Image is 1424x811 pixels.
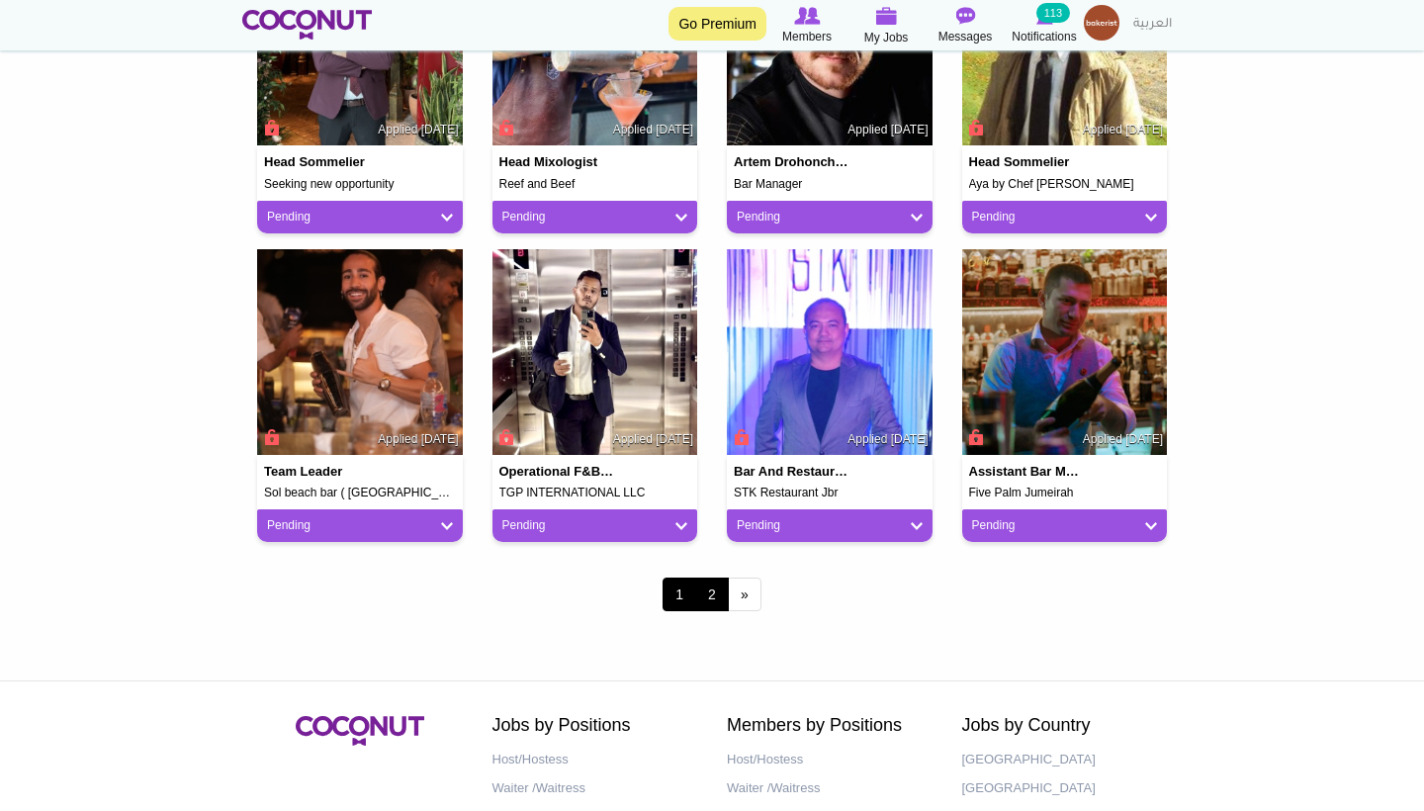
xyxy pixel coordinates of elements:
[966,118,984,137] span: Connect to Unlock the Profile
[782,27,832,46] span: Members
[242,10,372,40] img: Home
[1036,3,1070,23] small: 113
[966,427,984,447] span: Connect to Unlock the Profile
[1012,27,1076,46] span: Notifications
[969,178,1161,191] h5: Aya by Chef [PERSON_NAME]
[499,155,614,169] h4: Head mixologist
[846,5,926,47] a: My Jobs My Jobs
[496,427,514,447] span: Connect to Unlock the Profile
[1036,7,1053,25] img: Notifications
[264,155,379,169] h4: Head Sommelier
[492,716,698,736] h2: Jobs by Positions
[962,746,1168,774] a: [GEOGRAPHIC_DATA]
[727,746,933,774] a: Host/Hostess
[864,28,909,47] span: My Jobs
[969,155,1084,169] h4: Head Sommelier
[663,578,696,611] span: 1
[264,178,456,191] h5: Seeking new opportunity
[972,209,1158,225] a: Pending
[734,178,926,191] h5: Bar Manager
[734,487,926,499] h5: STK Restaurant Jbr
[938,27,993,46] span: Messages
[1005,5,1084,46] a: Notifications Notifications 113
[734,155,848,169] h4: Artem Drohonchuk
[734,465,848,479] h4: Bar and restaurant manager
[267,209,453,225] a: Pending
[926,5,1005,46] a: Messages Messages
[727,249,933,455] img: Billy Waga's picture
[496,118,514,137] span: Connect to Unlock the Profile
[264,465,379,479] h4: Team leader
[261,427,279,447] span: Connect to Unlock the Profile
[969,487,1161,499] h5: Five Palm Jumeirah
[492,746,698,774] a: Host/Hostess
[875,7,897,25] img: My Jobs
[727,774,933,803] a: Waiter /Waitress
[737,209,923,225] a: Pending
[955,7,975,25] img: Messages
[972,517,1158,534] a: Pending
[962,716,1168,736] h2: Jobs by Country
[261,118,279,137] span: Connect to Unlock the Profile
[492,249,698,455] img: Vivek Vasudev's picture
[502,209,688,225] a: Pending
[1123,5,1182,45] a: العربية
[767,5,846,46] a: Browse Members Members
[668,7,766,41] a: Go Premium
[257,249,463,455] img: Jean-pierre Boutros's picture
[695,578,729,611] a: 2
[296,716,424,746] img: Coconut
[267,517,453,534] a: Pending
[728,578,761,611] a: next ›
[962,249,1168,455] img: Fattah Jabrayilov's picture
[502,517,688,534] a: Pending
[737,517,923,534] a: Pending
[794,7,820,25] img: Browse Members
[499,465,614,479] h4: Operational F&B/Event Supervisor
[962,774,1168,803] a: [GEOGRAPHIC_DATA]
[727,716,933,736] h2: Members by Positions
[499,178,691,191] h5: Reef and Beef
[969,465,1084,479] h4: Assistant bar manager
[492,774,698,803] a: Waiter /Waitress
[264,487,456,499] h5: Sol beach bar ( [GEOGRAPHIC_DATA])
[731,427,749,447] span: Connect to Unlock the Profile
[499,487,691,499] h5: TGP INTERNATIONAL LLC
